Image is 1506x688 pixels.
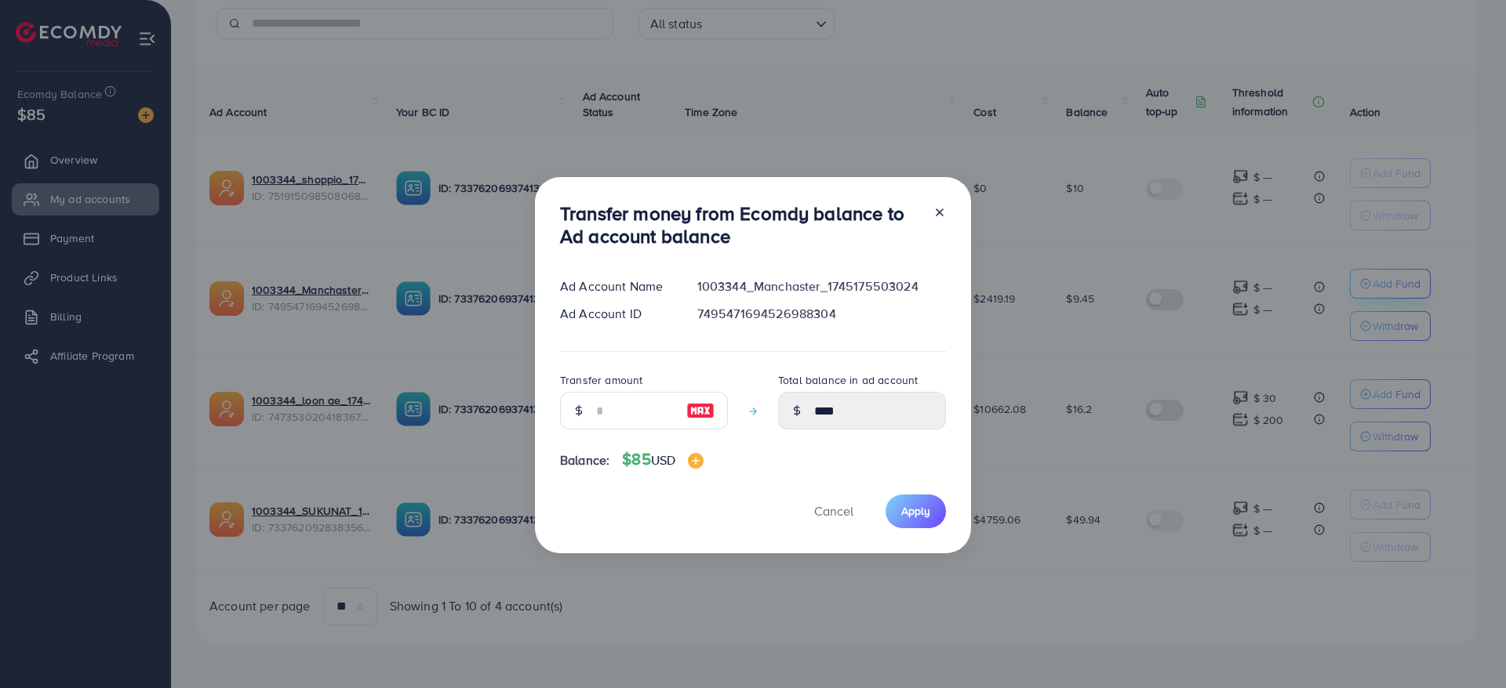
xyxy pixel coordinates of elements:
span: USD [651,451,675,469]
label: Transfer amount [560,372,642,388]
div: Ad Account ID [547,305,685,323]
span: Balance: [560,451,609,469]
button: Apply [886,494,946,528]
span: Apply [901,503,930,519]
label: Total balance in ad account [778,372,918,388]
span: Cancel [814,502,853,520]
div: 7495471694526988304 [685,305,959,323]
h4: $85 [622,450,704,469]
h3: Transfer money from Ecomdy balance to Ad account balance [560,202,921,248]
div: Ad Account Name [547,277,685,295]
img: image [688,453,704,469]
button: Cancel [795,494,873,528]
img: image [686,401,715,420]
div: 1003344_Manchaster_1745175503024 [685,277,959,295]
